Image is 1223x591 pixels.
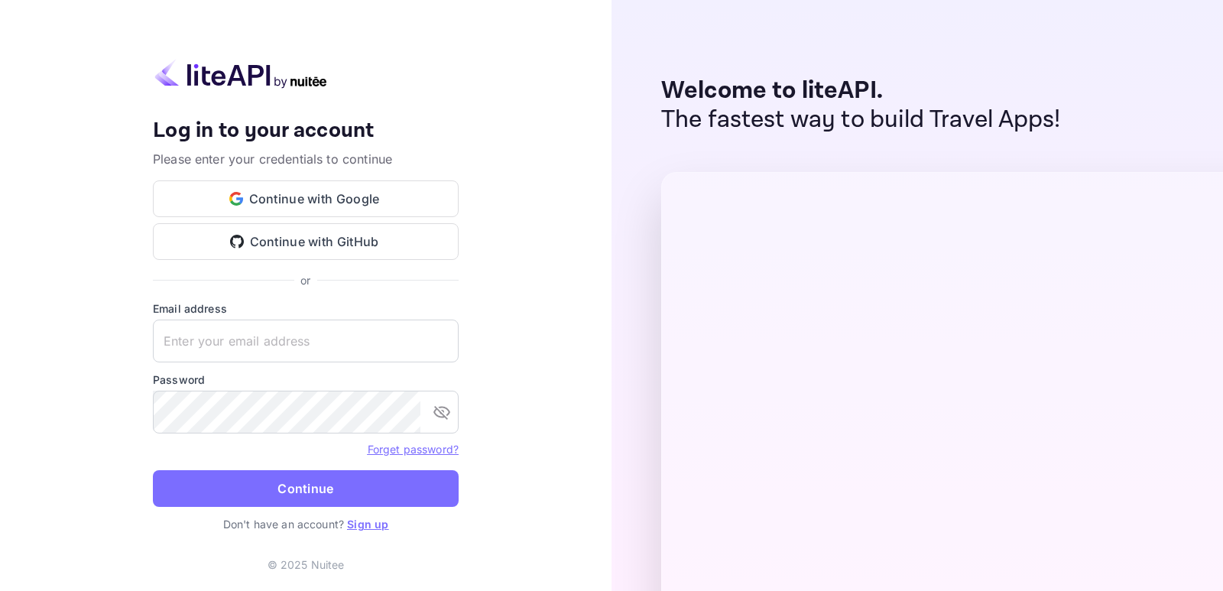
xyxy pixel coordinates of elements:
button: Continue with GitHub [153,223,459,260]
img: liteapi [153,59,329,89]
a: Sign up [347,518,388,531]
p: Welcome to liteAPI. [661,76,1061,106]
h4: Log in to your account [153,118,459,145]
label: Password [153,372,459,388]
p: Please enter your credentials to continue [153,150,459,168]
p: © 2025 Nuitee [268,557,345,573]
input: Enter your email address [153,320,459,362]
button: toggle password visibility [427,397,457,427]
p: or [300,272,310,288]
label: Email address [153,300,459,317]
p: Don't have an account? [153,516,459,532]
button: Continue with Google [153,180,459,217]
a: Forget password? [368,443,459,456]
a: Forget password? [368,441,459,456]
p: The fastest way to build Travel Apps! [661,106,1061,135]
button: Continue [153,470,459,507]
